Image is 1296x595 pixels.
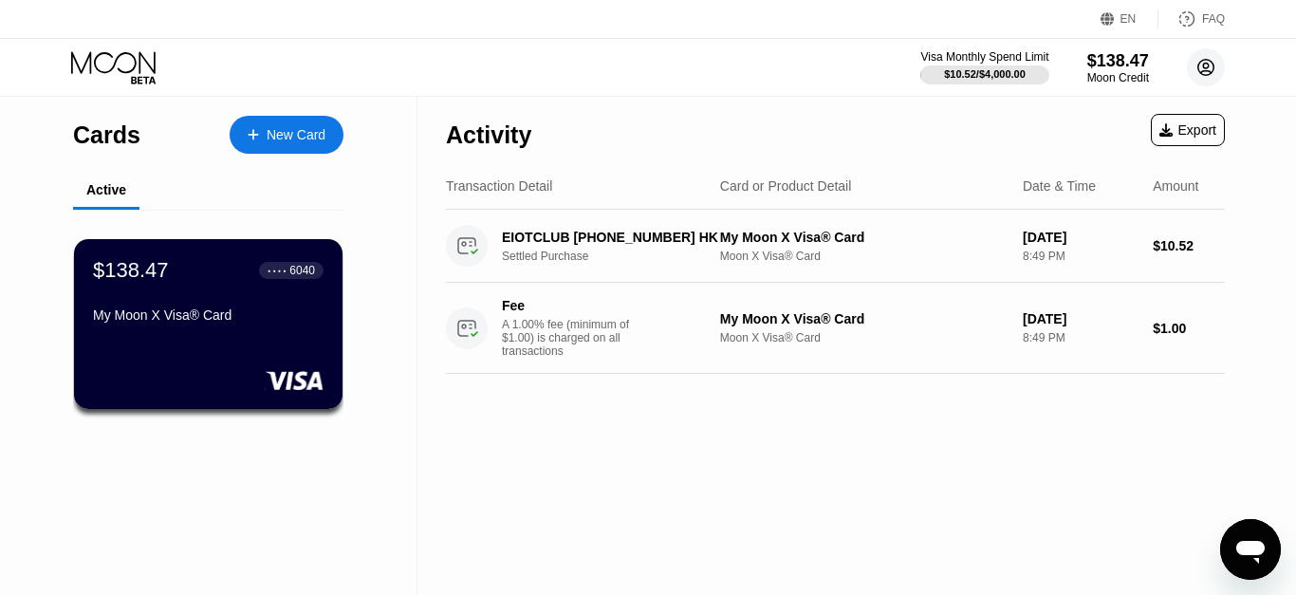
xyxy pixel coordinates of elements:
[720,250,1008,263] div: Moon X Visa® Card
[502,230,718,245] div: EIOTCLUB [PHONE_NUMBER] HK
[1159,122,1216,138] div: Export
[93,307,324,323] div: My Moon X Visa® Card
[446,283,1225,374] div: FeeA 1.00% fee (minimum of $1.00) is charged on all transactionsMy Moon X Visa® CardMoon X Visa® ...
[1023,311,1138,326] div: [DATE]
[920,50,1048,84] div: Visa Monthly Spend Limit$10.52/$4,000.00
[446,121,531,149] div: Activity
[74,239,343,409] div: $138.47● ● ● ●6040My Moon X Visa® Card
[267,127,325,143] div: New Card
[1153,238,1225,253] div: $10.52
[1158,9,1225,28] div: FAQ
[920,50,1048,64] div: Visa Monthly Spend Limit
[73,121,140,149] div: Cards
[1153,178,1198,194] div: Amount
[1220,519,1281,580] iframe: Button to launch messaging window
[1120,12,1137,26] div: EN
[1101,9,1158,28] div: EN
[1023,178,1096,194] div: Date & Time
[1023,331,1138,344] div: 8:49 PM
[86,182,126,197] div: Active
[502,250,735,263] div: Settled Purchase
[1153,321,1225,336] div: $1.00
[1023,250,1138,263] div: 8:49 PM
[944,68,1026,80] div: $10.52 / $4,000.00
[1151,114,1225,146] div: Export
[446,178,552,194] div: Transaction Detail
[1087,51,1149,84] div: $138.47Moon Credit
[1023,230,1138,245] div: [DATE]
[1087,51,1149,71] div: $138.47
[1202,12,1225,26] div: FAQ
[720,331,1008,344] div: Moon X Visa® Card
[502,298,635,313] div: Fee
[93,258,169,283] div: $138.47
[289,264,315,277] div: 6040
[1087,71,1149,84] div: Moon Credit
[720,178,852,194] div: Card or Product Detail
[502,318,644,358] div: A 1.00% fee (minimum of $1.00) is charged on all transactions
[720,230,1008,245] div: My Moon X Visa® Card
[268,268,287,273] div: ● ● ● ●
[230,116,343,154] div: New Card
[446,210,1225,283] div: EIOTCLUB [PHONE_NUMBER] HKSettled PurchaseMy Moon X Visa® CardMoon X Visa® Card[DATE]8:49 PM$10.52
[720,311,1008,326] div: My Moon X Visa® Card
